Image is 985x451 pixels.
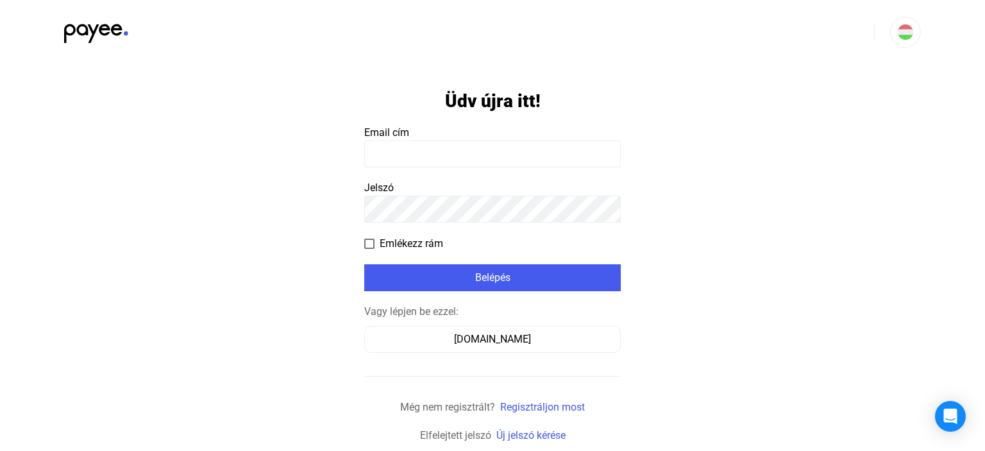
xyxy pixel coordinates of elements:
span: Még nem regisztrált? [400,401,495,413]
button: Belépés [364,264,621,291]
a: Regisztráljon most [500,401,585,413]
h1: Üdv újra itt! [445,90,541,112]
span: Emlékezz rám [380,236,443,251]
div: Belépés [368,270,617,285]
a: [DOMAIN_NAME] [364,333,621,345]
span: Elfelejtett jelszó [420,429,491,441]
span: Jelszó [364,182,394,194]
span: Email cím [364,126,409,139]
div: Open Intercom Messenger [935,401,966,432]
img: black-payee-blue-dot.svg [64,17,128,43]
div: [DOMAIN_NAME] [369,332,616,347]
a: Új jelszó kérése [496,429,566,441]
button: [DOMAIN_NAME] [364,326,621,353]
img: HU [898,24,913,40]
div: Vagy lépjen be ezzel: [364,304,621,319]
button: HU [890,17,921,47]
